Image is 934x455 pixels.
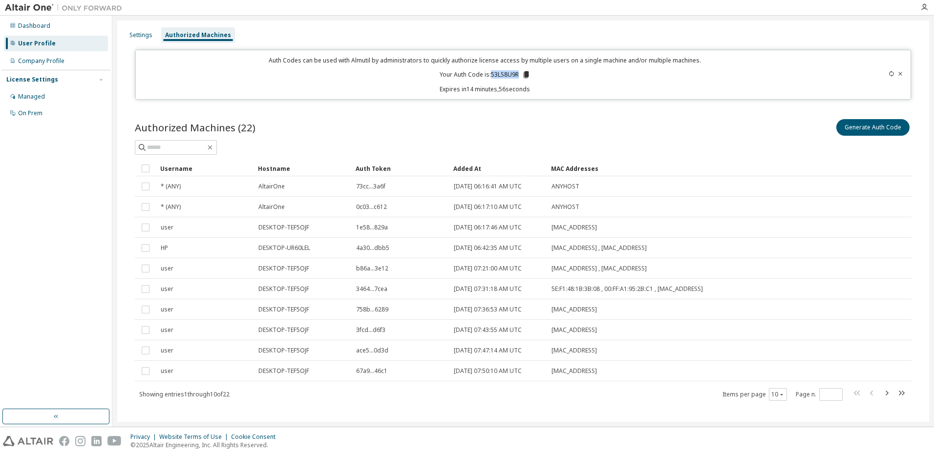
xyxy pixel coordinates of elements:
span: DESKTOP-TEF5OJF [258,265,309,272]
span: 3fcd...d6f3 [356,326,385,334]
div: Hostname [258,161,348,176]
span: * (ANY) [161,183,181,190]
div: License Settings [6,76,58,83]
span: [MAC_ADDRESS] [552,306,597,313]
span: ANYHOST [552,183,579,190]
span: 0c03...c612 [356,203,387,211]
img: youtube.svg [107,436,122,446]
span: DESKTOP-TEF5OJF [258,306,309,313]
span: Items per page [722,388,787,401]
img: altair_logo.svg [3,436,53,446]
img: Altair One [5,3,127,13]
span: DESKTOP-TEF5OJF [258,367,309,375]
p: Auth Codes can be used with Almutil by administrators to quickly authorize license access by mult... [142,56,829,64]
span: 1e58...829a [356,224,388,231]
div: Privacy [130,433,159,441]
span: 73cc...3a6f [356,183,385,190]
span: DESKTOP-TEF5OJF [258,285,309,293]
span: [MAC_ADDRESS] [552,367,597,375]
div: Settings [129,31,152,39]
span: Page n. [796,388,843,401]
span: [DATE] 07:21:00 AM UTC [454,265,522,272]
div: Auth Token [356,161,446,176]
p: Your Auth Code is: 53LS8U9R [440,70,531,79]
span: [DATE] 06:17:46 AM UTC [454,224,522,231]
span: [MAC_ADDRESS] [552,326,597,334]
div: MAC Addresses [551,161,804,176]
span: DESKTOP-TEF5OJF [258,224,309,231]
span: user [161,367,173,375]
span: user [161,347,173,354]
span: 758b...6289 [356,306,388,313]
img: facebook.svg [59,436,69,446]
span: 5E:F1:48:1B:3B:08 , 00:FF:A1:95:2B:C1 , [MAC_ADDRESS] [552,285,703,293]
span: 3464...7cea [356,285,387,293]
button: Generate Auth Code [836,119,910,136]
span: [MAC_ADDRESS] , [MAC_ADDRESS] [552,244,647,252]
span: [DATE] 06:17:10 AM UTC [454,203,522,211]
div: Username [160,161,250,176]
div: Added At [453,161,543,176]
div: Company Profile [18,57,64,65]
div: Authorized Machines [165,31,231,39]
span: DESKTOP-TEF5OJF [258,326,309,334]
img: instagram.svg [75,436,85,446]
span: [DATE] 07:47:14 AM UTC [454,347,522,354]
span: DESKTOP-TEF5OJF [258,347,309,354]
span: [DATE] 07:36:53 AM UTC [454,306,522,313]
span: user [161,224,173,231]
span: user [161,306,173,313]
div: Website Terms of Use [159,433,231,441]
span: [DATE] 06:16:41 AM UTC [454,183,522,190]
span: * (ANY) [161,203,181,211]
div: Dashboard [18,22,50,30]
span: AltairOne [258,203,285,211]
p: © 2025 Altair Engineering, Inc. All Rights Reserved. [130,441,281,449]
div: On Prem [18,109,42,117]
span: user [161,265,173,272]
span: 4a30...dbb5 [356,244,389,252]
span: [MAC_ADDRESS] [552,347,597,354]
span: HP [161,244,168,252]
p: Expires in 14 minutes, 56 seconds [142,85,829,93]
span: b86a...3e12 [356,265,388,272]
div: Cookie Consent [231,433,281,441]
span: user [161,285,173,293]
img: linkedin.svg [91,436,102,446]
span: AltairOne [258,183,285,190]
button: 10 [771,391,785,398]
span: user [161,326,173,334]
span: 67a9...46c1 [356,367,387,375]
span: [MAC_ADDRESS] , [MAC_ADDRESS] [552,265,647,272]
span: Authorized Machines (22) [135,121,255,134]
span: [DATE] 07:31:18 AM UTC [454,285,522,293]
div: User Profile [18,40,56,47]
span: [DATE] 06:42:35 AM UTC [454,244,522,252]
span: ANYHOST [552,203,579,211]
div: Managed [18,93,45,101]
span: [MAC_ADDRESS] [552,224,597,231]
span: [DATE] 07:50:10 AM UTC [454,367,522,375]
span: DESKTOP-UR60LEL [258,244,310,252]
span: [DATE] 07:43:55 AM UTC [454,326,522,334]
span: ace5...0d3d [356,347,388,354]
span: Showing entries 1 through 10 of 22 [139,390,230,398]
